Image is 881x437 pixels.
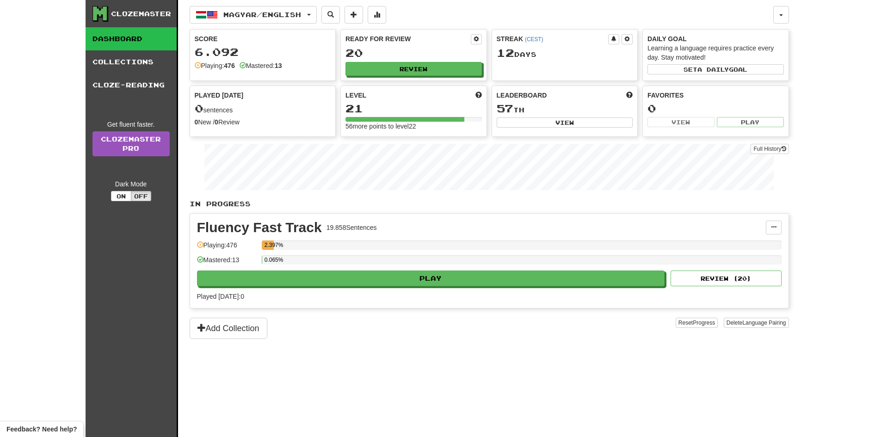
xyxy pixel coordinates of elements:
div: Fluency Fast Track [197,221,322,234]
p: In Progress [190,199,789,209]
span: Level [345,91,366,100]
span: a daily [697,66,729,73]
div: Ready for Review [345,34,471,43]
button: Full History [751,144,789,154]
div: Streak [497,34,609,43]
div: Mastered: [240,61,282,70]
span: Score more points to level up [475,91,482,100]
div: 21 [345,103,482,114]
button: View [647,117,715,127]
span: Language Pairing [742,320,786,326]
div: 6.092 [195,46,331,58]
span: 57 [497,102,513,115]
div: 19.858 Sentences [327,223,377,232]
button: Search sentences [321,6,340,24]
div: Daily Goal [647,34,784,43]
button: On [111,191,131,201]
div: Dark Mode [92,179,170,189]
span: Leaderboard [497,91,547,100]
a: Collections [86,50,177,74]
button: Add sentence to collection [345,6,363,24]
a: Dashboard [86,27,177,50]
button: Magyar/English [190,6,317,24]
button: More stats [368,6,386,24]
div: 56 more points to level 22 [345,122,482,131]
strong: 0 [215,118,218,126]
span: Played [DATE]: 0 [197,293,244,300]
button: ResetProgress [676,318,718,328]
div: Playing: 476 [197,240,257,256]
div: 0 [647,103,784,114]
div: New / Review [195,117,331,127]
div: Mastered: 13 [197,255,257,271]
button: DeleteLanguage Pairing [724,318,789,328]
button: Add Collection [190,318,267,339]
div: th [497,103,633,115]
span: 0 [195,102,203,115]
div: Learning a language requires practice every day. Stay motivated! [647,43,784,62]
a: ClozemasterPro [92,131,170,156]
a: (CEST) [525,36,543,43]
span: 12 [497,46,514,59]
span: Open feedback widget [6,425,77,434]
div: 2.397% [265,240,274,250]
strong: 476 [224,62,234,69]
span: Magyar / English [223,11,301,18]
button: Review [345,62,482,76]
strong: 13 [275,62,282,69]
span: This week in points, UTC [626,91,633,100]
div: Playing: [195,61,235,70]
strong: 0 [195,118,198,126]
div: Score [195,34,331,43]
button: Play [197,271,665,286]
div: Clozemaster [111,9,171,18]
div: Get fluent faster. [92,120,170,129]
a: Cloze-Reading [86,74,177,97]
button: Play [717,117,784,127]
span: Progress [693,320,715,326]
div: Favorites [647,91,784,100]
span: Played [DATE] [195,91,244,100]
button: Review (20) [671,271,782,286]
div: 20 [345,47,482,59]
div: Day s [497,47,633,59]
button: View [497,117,633,128]
button: Off [131,191,151,201]
button: Seta dailygoal [647,64,784,74]
div: sentences [195,103,331,115]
